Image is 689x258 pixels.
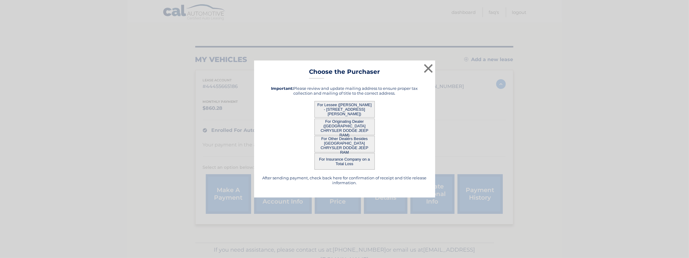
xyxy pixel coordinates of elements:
[423,62,435,74] button: ×
[314,153,375,170] button: For Insurance Company on a Total Loss
[271,86,294,91] strong: Important:
[314,136,375,152] button: For Other Dealers Besides [GEOGRAPHIC_DATA] CHRYSLER DODGE JEEP RAM
[314,101,375,118] button: For Lessee ([PERSON_NAME] - [STREET_ADDRESS][PERSON_NAME])
[262,86,428,96] h5: Please review and update mailing address to ensure proper tax collection and mailing of title to ...
[314,119,375,135] button: For Originating Dealer ([GEOGRAPHIC_DATA] CHRYSLER DODGE JEEP RAM)
[309,68,380,79] h3: Choose the Purchaser
[262,175,428,185] h5: After sending payment, check back here for confirmation of receipt and title release information.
